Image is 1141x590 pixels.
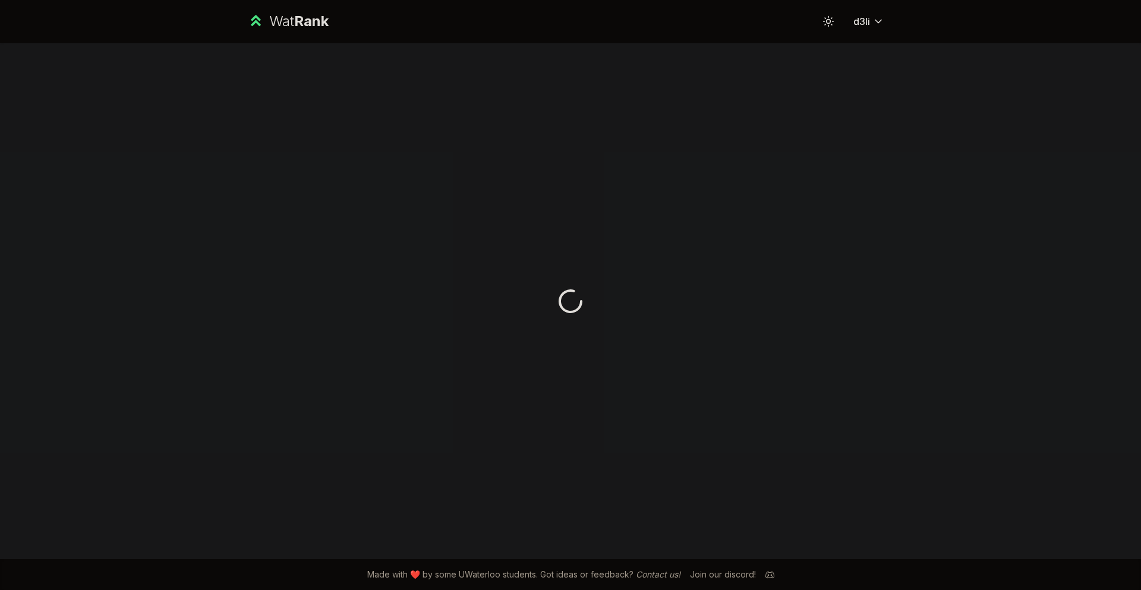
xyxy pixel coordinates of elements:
[294,12,329,30] span: Rank
[367,569,680,580] span: Made with ❤️ by some UWaterloo students. Got ideas or feedback?
[636,569,680,579] a: Contact us!
[844,11,894,32] button: d3li
[690,569,756,580] div: Join our discord!
[269,12,329,31] div: Wat
[247,12,329,31] a: WatRank
[853,14,870,29] span: d3li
